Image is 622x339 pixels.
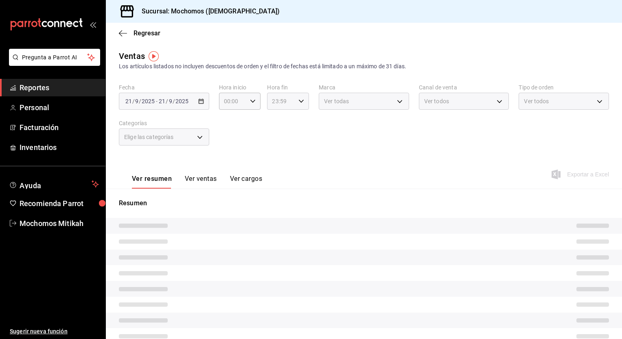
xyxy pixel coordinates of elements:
[132,175,262,189] div: navigation tabs
[424,97,449,105] span: Ver todos
[175,98,189,104] input: ----
[158,98,166,104] input: --
[185,175,217,189] button: Ver ventas
[20,102,99,113] span: Personal
[139,98,141,104] span: /
[132,175,172,189] button: Ver resumen
[141,98,155,104] input: ----
[319,85,409,90] label: Marca
[119,62,609,71] div: Los artículos listados no incluyen descuentos de orden y el filtro de fechas está limitado a un m...
[10,327,99,336] span: Sugerir nueva función
[169,98,173,104] input: --
[20,179,88,189] span: Ayuda
[230,175,263,189] button: Ver cargos
[20,218,99,229] span: Mochomos Mitikah
[119,120,209,126] label: Categorías
[22,53,88,62] span: Pregunta a Parrot AI
[125,98,132,104] input: --
[166,98,168,104] span: /
[119,85,209,90] label: Fecha
[90,21,96,28] button: open_drawer_menu
[20,198,99,209] span: Recomienda Parrot
[519,85,609,90] label: Tipo de orden
[9,49,100,66] button: Pregunta a Parrot AI
[419,85,509,90] label: Canal de venta
[524,97,549,105] span: Ver todos
[324,97,349,105] span: Ver todas
[135,98,139,104] input: --
[134,29,160,37] span: Regresar
[119,198,609,208] p: Resumen
[20,142,99,153] span: Inventarios
[20,122,99,133] span: Facturación
[135,7,280,16] h3: Sucursal: Mochomos ([DEMOGRAPHIC_DATA])
[124,133,174,141] span: Elige las categorías
[173,98,175,104] span: /
[119,50,145,62] div: Ventas
[149,51,159,61] img: Tooltip marker
[132,98,135,104] span: /
[6,59,100,67] a: Pregunta a Parrot AI
[119,29,160,37] button: Regresar
[156,98,158,104] span: -
[267,85,309,90] label: Hora fin
[20,82,99,93] span: Reportes
[219,85,261,90] label: Hora inicio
